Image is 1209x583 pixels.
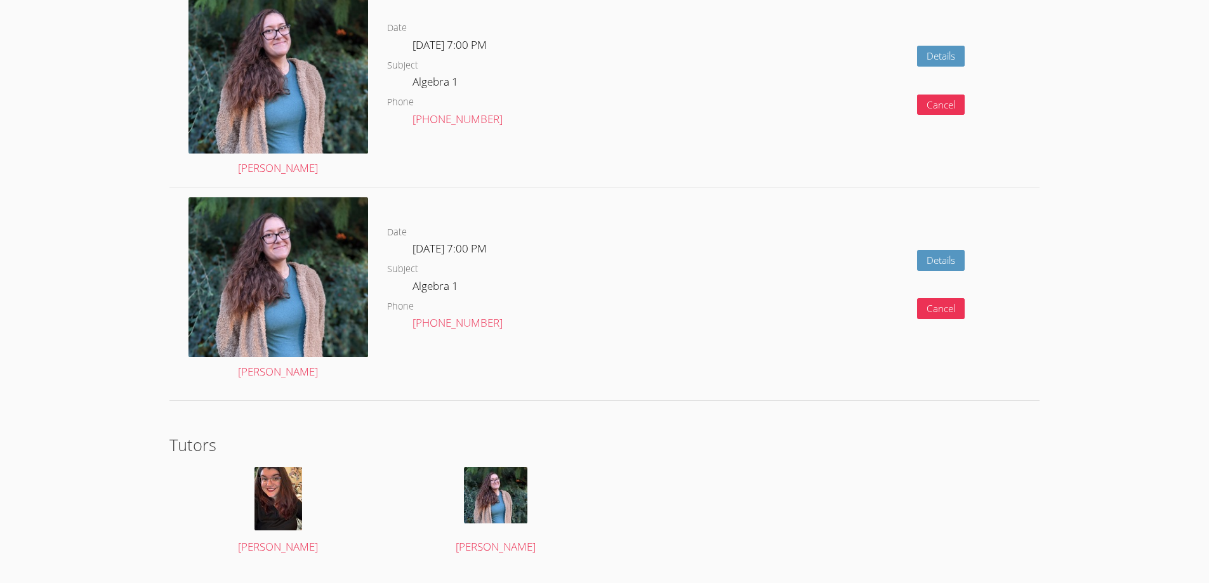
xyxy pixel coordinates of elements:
[413,277,461,299] dd: Algebra 1
[188,197,368,358] img: avatar.png
[187,467,369,556] a: [PERSON_NAME]
[413,37,487,52] span: [DATE] 7:00 PM
[238,539,318,554] span: [PERSON_NAME]
[413,241,487,256] span: [DATE] 7:00 PM
[413,73,461,95] dd: Algebra 1
[188,197,368,382] a: [PERSON_NAME]
[413,112,503,126] a: [PHONE_NUMBER]
[169,433,1040,457] h2: Tutors
[404,467,587,556] a: [PERSON_NAME]
[456,539,536,554] span: [PERSON_NAME]
[387,261,418,277] dt: Subject
[387,95,414,110] dt: Phone
[387,225,407,240] dt: Date
[917,250,965,271] a: Details
[387,20,407,36] dt: Date
[413,315,503,330] a: [PHONE_NUMBER]
[917,95,965,115] button: Cancel
[254,467,302,530] img: IMG_7509.jpeg
[917,46,965,67] a: Details
[464,467,527,523] img: avatar.png
[917,298,965,319] button: Cancel
[387,58,418,74] dt: Subject
[387,299,414,315] dt: Phone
